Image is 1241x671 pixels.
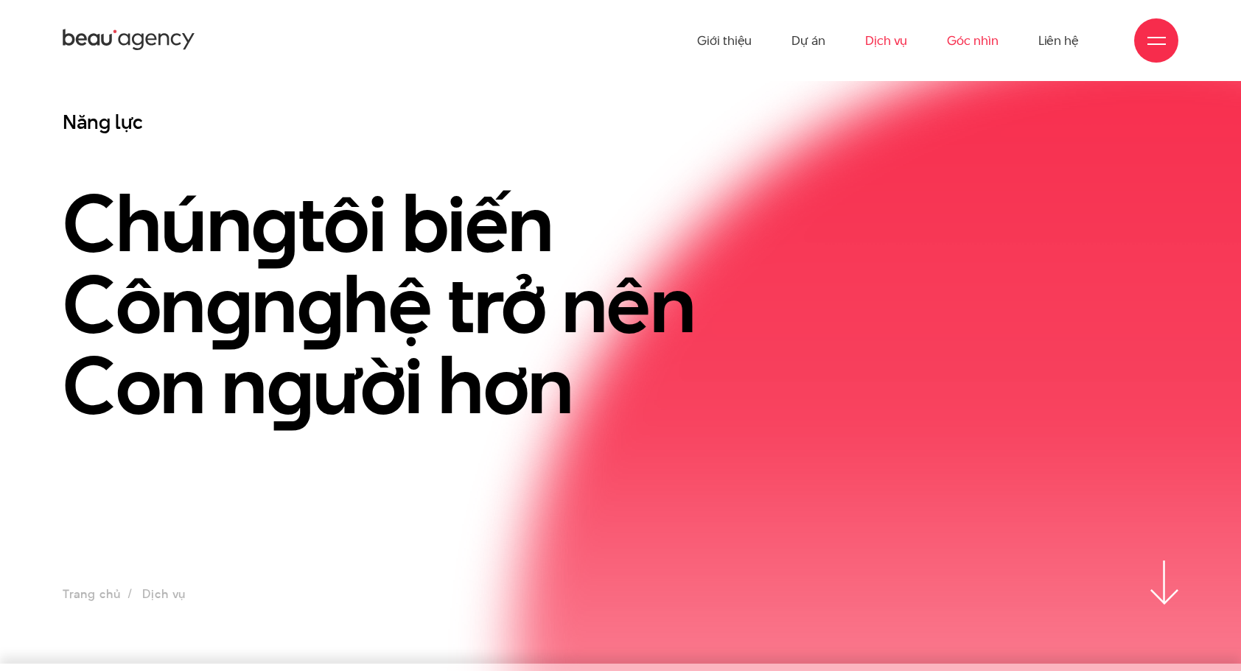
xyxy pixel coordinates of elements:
en: g [251,168,298,278]
h1: Chún tôi biến Côn n hệ trở nên Con n ười hơn [63,183,890,426]
a: Trang chủ [63,586,120,603]
en: g [297,249,343,359]
h3: Năng lực [63,109,890,135]
en: g [206,249,252,359]
en: g [267,330,313,440]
